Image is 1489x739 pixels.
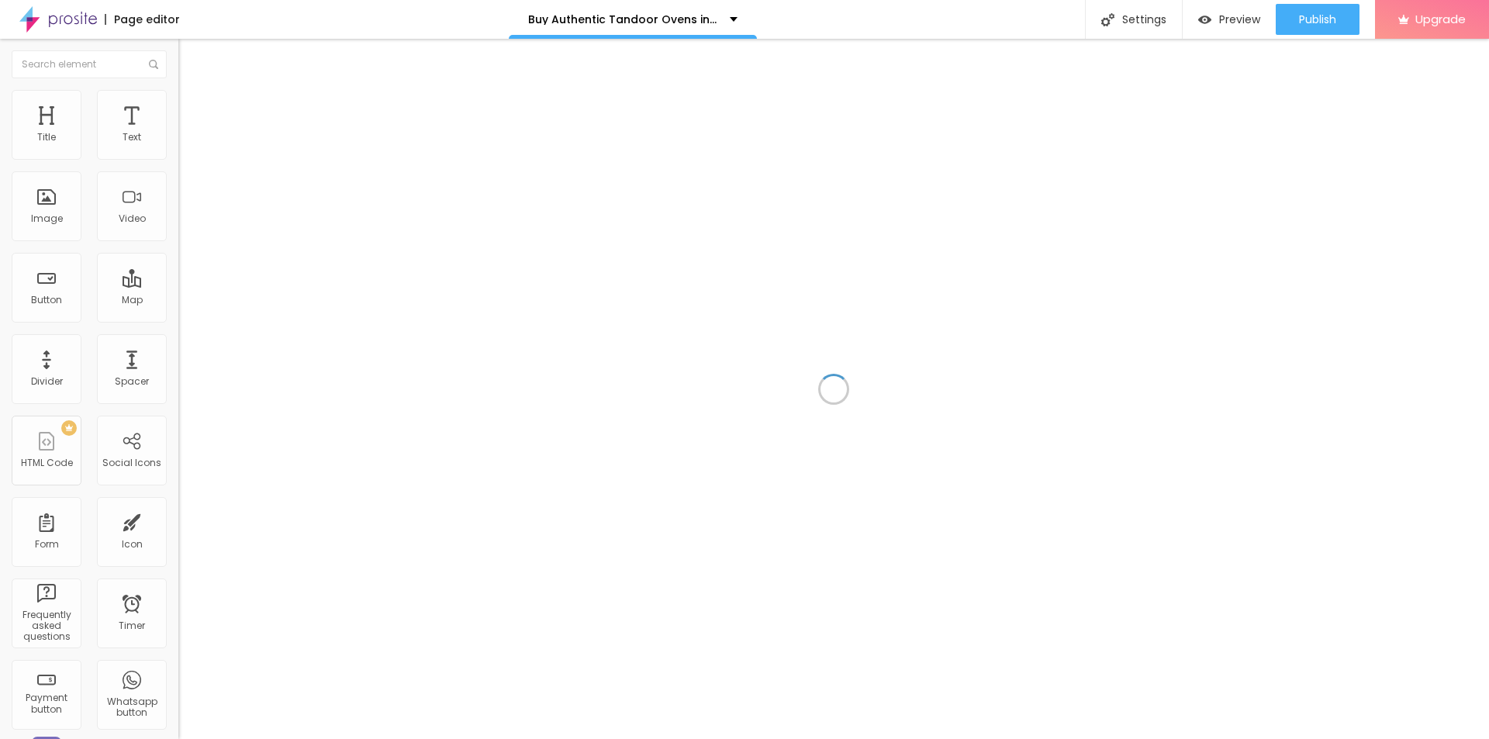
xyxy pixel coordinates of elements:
[123,132,141,143] div: Text
[1299,13,1336,26] span: Publish
[115,376,149,387] div: Spacer
[102,458,161,468] div: Social Icons
[119,620,145,631] div: Timer
[31,213,63,224] div: Image
[105,14,180,25] div: Page editor
[119,213,146,224] div: Video
[16,692,77,715] div: Payment button
[35,539,59,550] div: Form
[122,539,143,550] div: Icon
[31,295,62,306] div: Button
[31,376,63,387] div: Divider
[37,132,56,143] div: Title
[528,14,718,25] p: Buy Authentic Tandoor Ovens in the [GEOGRAPHIC_DATA]
[149,60,158,69] img: Icone
[101,696,162,719] div: Whatsapp button
[1219,13,1260,26] span: Preview
[1276,4,1359,35] button: Publish
[1183,4,1276,35] button: Preview
[21,458,73,468] div: HTML Code
[1198,13,1211,26] img: view-1.svg
[12,50,167,78] input: Search element
[1415,12,1466,26] span: Upgrade
[122,295,143,306] div: Map
[16,610,77,643] div: Frequently asked questions
[1101,13,1114,26] img: Icone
